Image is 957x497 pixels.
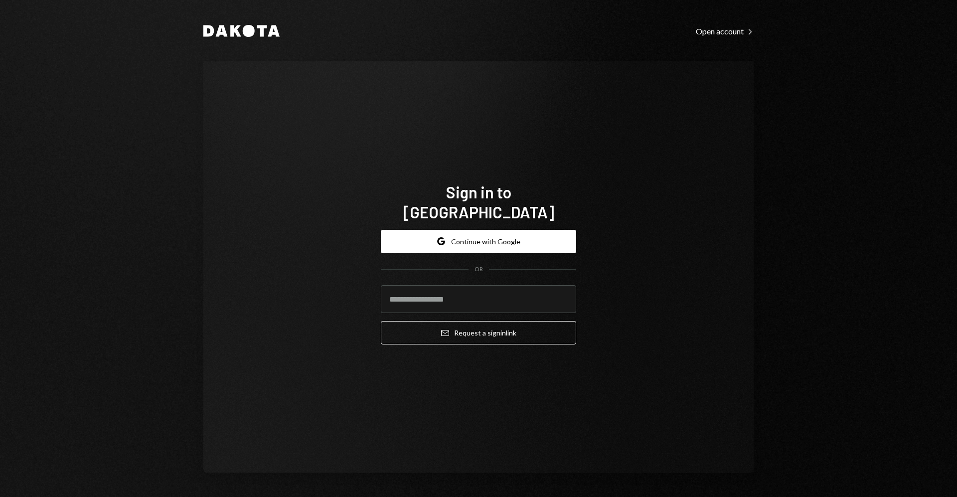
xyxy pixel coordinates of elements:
button: Continue with Google [381,230,576,253]
h1: Sign in to [GEOGRAPHIC_DATA] [381,182,576,222]
div: OR [475,265,483,274]
a: Open account [696,25,754,36]
div: Open account [696,26,754,36]
button: Request a signinlink [381,321,576,344]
